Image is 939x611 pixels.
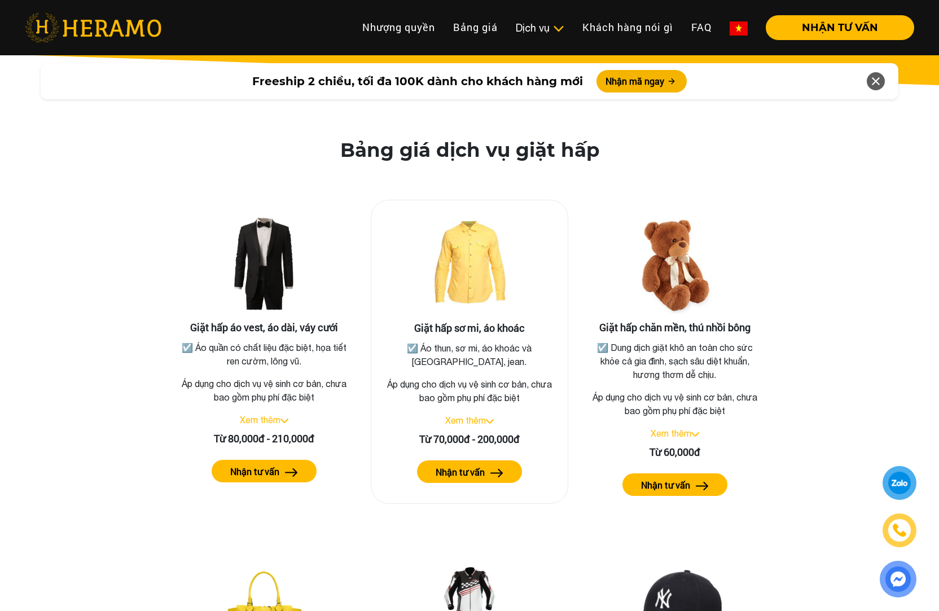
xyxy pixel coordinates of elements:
[174,322,354,334] h3: Giặt hấp áo vest, áo dài, váy cưới
[280,419,288,423] img: arrow_down.svg
[444,15,507,39] a: Bảng giá
[641,478,690,492] label: Nhận tư vấn
[208,209,321,322] img: Giặt hấp áo vest, áo dài, váy cưới
[174,377,354,404] p: Áp dụng cho dịch vụ vệ sinh cơ bản, chưa bao gồm phụ phí đặc biệt
[651,428,691,438] a: Xem thêm
[240,415,280,425] a: Xem thêm
[622,473,727,496] button: Nhận tư vấn
[174,431,354,446] div: Từ 80,000đ - 210,000đ
[212,460,317,482] button: Nhận tư vấn
[585,322,765,334] h3: Giặt hấp chăn mền, thú nhồi bông
[445,415,486,425] a: Xem thêm
[691,432,699,437] img: arrow_down.svg
[177,341,352,368] p: ☑️ Áo quần có chất liệu đặc biệt, họa tiết ren cườm, lông vũ.
[285,468,298,477] img: arrow
[417,460,522,483] button: Nhận tư vấn
[383,341,556,368] p: ☑️ Áo thun, sơ mi, áo khoác và [GEOGRAPHIC_DATA], jean.
[552,23,564,34] img: subToggleIcon
[596,70,687,93] button: Nhận mã ngay
[380,460,559,483] a: Nhận tư vấn arrow
[618,209,731,322] img: Giặt hấp chăn mền, thú nhồi bông
[252,73,583,90] span: Freeship 2 chiều, tối đa 100K dành cho khách hàng mới
[587,341,762,381] p: ☑️ Dung dịch giặt khô an toàn cho sức khỏe cả gia đình, sạch sâu diệt khuẩn, hương thơm dễ chịu.
[25,13,161,42] img: heramo-logo.png
[516,20,564,36] div: Dịch vụ
[413,209,526,322] img: Giặt hấp sơ mi, áo khoác
[380,377,559,405] p: Áp dụng cho dịch vụ vệ sinh cơ bản, chưa bao gồm phụ phí đặc biệt
[380,432,559,447] div: Từ 70,000đ - 200,000đ
[585,473,765,496] a: Nhận tư vấn arrow
[884,515,915,546] a: phone-icon
[585,445,765,460] div: Từ 60,000đ
[757,23,914,33] a: NHẬN TƯ VẤN
[230,465,279,478] label: Nhận tư vấn
[380,322,559,335] h3: Giặt hấp sơ mi, áo khoác
[585,390,765,417] p: Áp dụng cho dịch vụ vệ sinh cơ bản, chưa bao gồm phụ phí đặc biệt
[730,21,748,36] img: vn-flag.png
[893,524,906,537] img: phone-icon
[436,465,485,479] label: Nhận tư vấn
[573,15,682,39] a: Khách hàng nói gì
[696,482,709,490] img: arrow
[174,460,354,482] a: Nhận tư vấn arrow
[486,419,494,424] img: arrow_down.svg
[682,15,721,39] a: FAQ
[340,139,599,162] h2: Bảng giá dịch vụ giặt hấp
[766,15,914,40] button: NHẬN TƯ VẤN
[490,469,503,477] img: arrow
[353,15,444,39] a: Nhượng quyền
